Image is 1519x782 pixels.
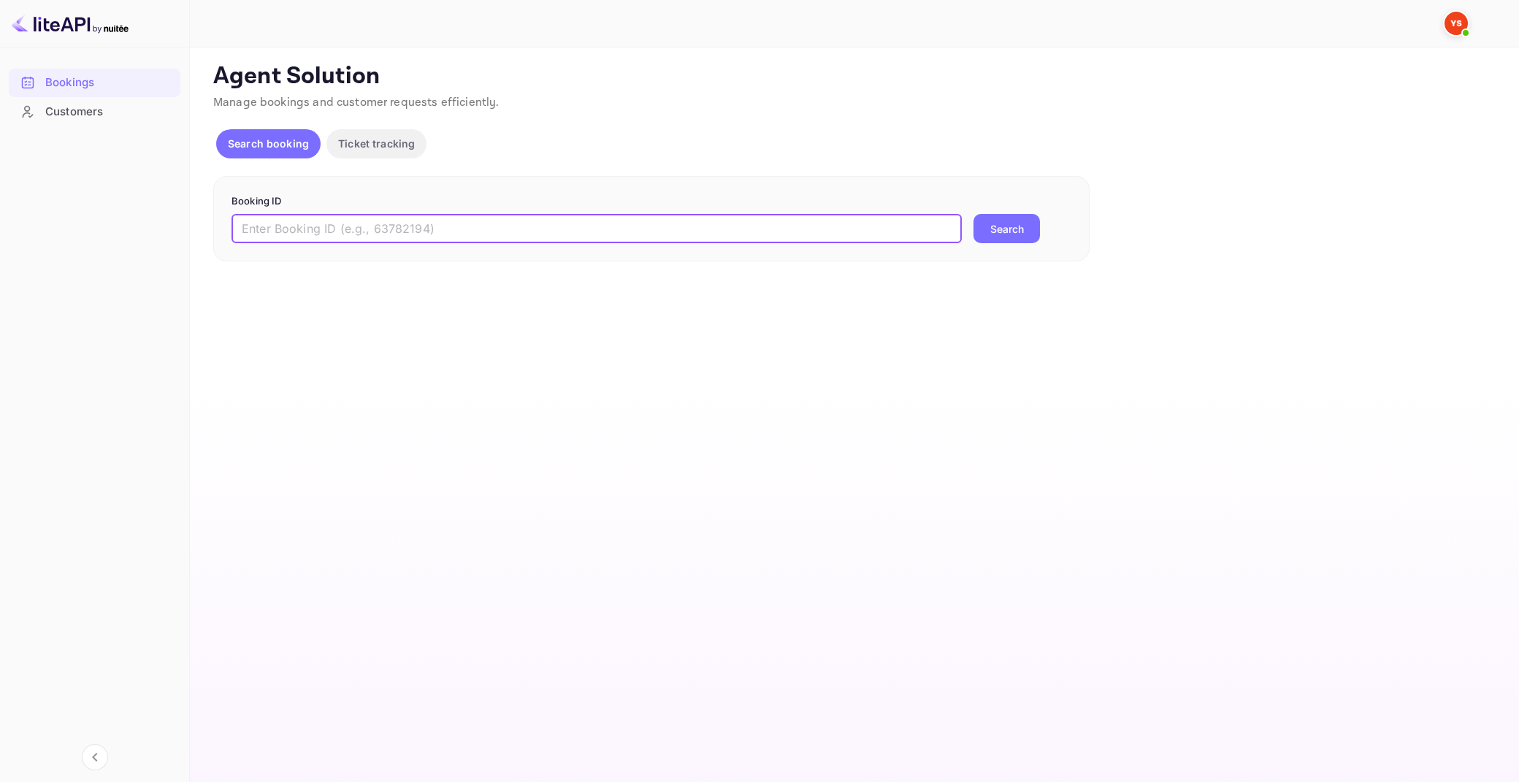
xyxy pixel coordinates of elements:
p: Agent Solution [213,62,1493,91]
a: Customers [9,98,180,125]
span: Manage bookings and customer requests efficiently. [213,95,500,110]
p: Search booking [228,136,309,151]
p: Ticket tracking [338,136,415,151]
div: Customers [9,98,180,126]
a: Bookings [9,69,180,96]
input: Enter Booking ID (e.g., 63782194) [232,214,962,243]
div: Bookings [9,69,180,97]
div: Customers [45,104,173,120]
button: Collapse navigation [82,744,108,770]
img: Yandex Support [1445,12,1468,35]
p: Booking ID [232,194,1071,209]
img: LiteAPI logo [12,12,129,35]
div: Bookings [45,74,173,91]
button: Search [973,214,1040,243]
